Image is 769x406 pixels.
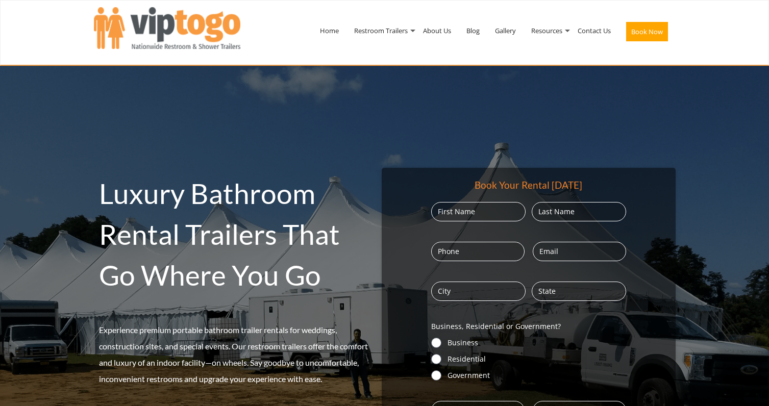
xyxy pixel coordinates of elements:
a: Book Now [618,4,676,63]
a: Home [312,4,346,57]
label: Government [448,370,626,380]
a: Contact Us [570,4,618,57]
a: Gallery [487,4,524,57]
a: Restroom Trailers [346,4,415,57]
input: Last Name [532,202,626,221]
input: First Name [431,202,526,221]
img: VIPTOGO [94,7,240,49]
a: Blog [459,4,487,57]
label: Residential [448,354,626,364]
span: Experience premium portable bathroom trailer rentals for weddings, construction sites, and specia... [99,325,368,384]
input: State [532,282,626,301]
label: Business [448,338,626,348]
button: Book Now [626,22,668,41]
input: Phone [431,242,525,261]
legend: Business, Residential or Government? [431,321,561,332]
a: About Us [415,4,459,57]
a: Resources [524,4,570,57]
input: Email [533,242,626,261]
div: Book Your Rental [DATE] [475,178,582,192]
h2: Luxury Bathroom Rental Trailers That Go Where You Go [99,173,377,295]
input: City [431,282,526,301]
